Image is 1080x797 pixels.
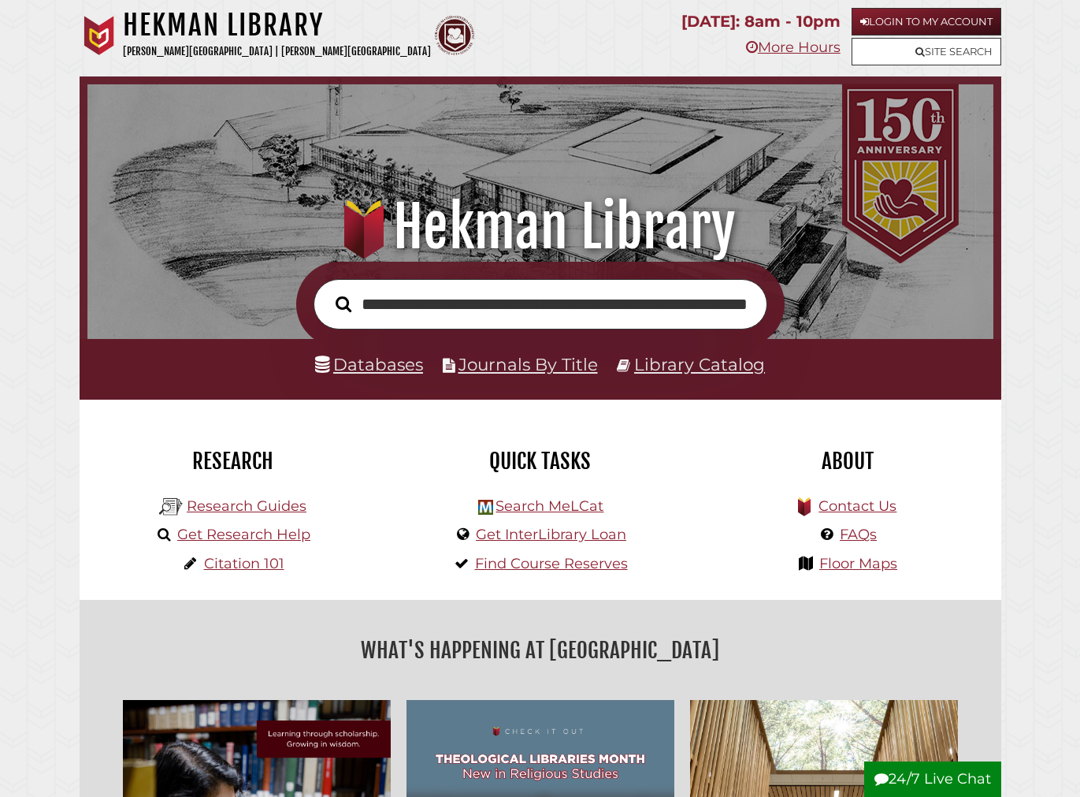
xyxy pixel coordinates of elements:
[204,555,284,572] a: Citation 101
[706,448,989,475] h2: About
[328,292,359,316] button: Search
[478,500,493,515] img: Hekman Library Logo
[187,497,306,515] a: Research Guides
[177,526,310,543] a: Get Research Help
[458,354,598,374] a: Journals By Title
[476,526,626,543] a: Get InterLibrary Loan
[819,555,897,572] a: Floor Maps
[681,8,841,35] p: [DATE]: 8am - 10pm
[91,632,989,669] h2: What's Happening at [GEOGRAPHIC_DATA]
[818,497,896,515] a: Contact Us
[746,39,841,56] a: More Hours
[123,43,431,61] p: [PERSON_NAME][GEOGRAPHIC_DATA] | [PERSON_NAME][GEOGRAPHIC_DATA]
[123,8,431,43] h1: Hekman Library
[80,16,119,55] img: Calvin University
[91,448,375,475] h2: Research
[315,354,423,374] a: Databases
[852,8,1001,35] a: Login to My Account
[159,495,183,519] img: Hekman Library Logo
[840,526,877,543] a: FAQs
[475,555,628,572] a: Find Course Reserves
[103,192,977,262] h1: Hekman Library
[634,354,765,374] a: Library Catalog
[435,16,474,55] img: Calvin Theological Seminary
[336,296,351,313] i: Search
[495,497,603,515] a: Search MeLCat
[852,38,1001,65] a: Site Search
[399,448,682,475] h2: Quick Tasks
